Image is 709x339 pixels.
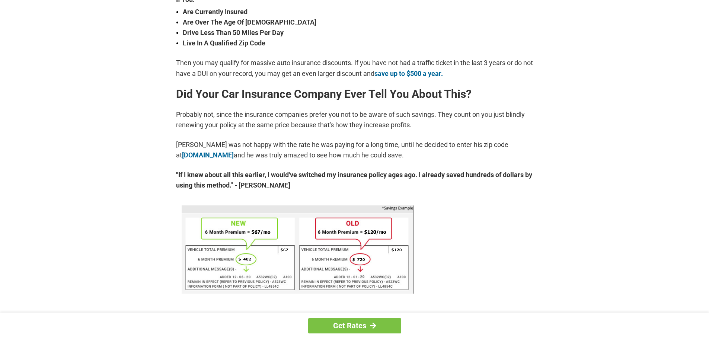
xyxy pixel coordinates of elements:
h2: Did Your Car Insurance Company Ever Tell You About This? [176,88,533,100]
a: [DOMAIN_NAME] [182,151,234,159]
strong: Live In A Qualified Zip Code [183,38,533,48]
strong: Are Over The Age Of [DEMOGRAPHIC_DATA] [183,17,533,28]
strong: "If I knew about all this earlier, I would've switched my insurance policy ages ago. I already sa... [176,170,533,191]
a: save up to $500 a year. [374,70,443,77]
strong: Are Currently Insured [183,7,533,17]
img: savings [182,205,413,294]
p: [PERSON_NAME] was not happy with the rate he was paying for a long time, until he decided to ente... [176,140,533,160]
strong: Drive Less Than 50 Miles Per Day [183,28,533,38]
a: Get Rates [308,318,401,333]
p: Then you may qualify for massive auto insurance discounts. If you have not had a traffic ticket i... [176,58,533,79]
p: Probably not, since the insurance companies prefer you not to be aware of such savings. They coun... [176,109,533,130]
